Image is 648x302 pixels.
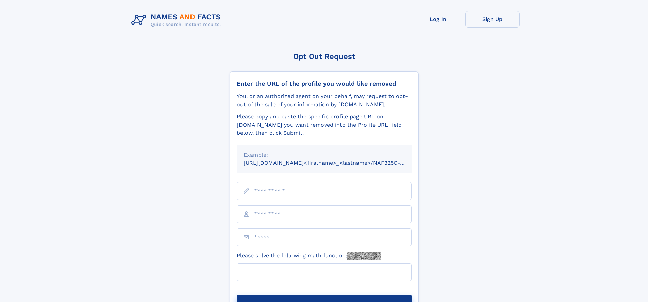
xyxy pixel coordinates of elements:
[230,52,419,61] div: Opt Out Request
[465,11,520,28] a: Sign Up
[244,160,425,166] small: [URL][DOMAIN_NAME]<firstname>_<lastname>/NAF325G-xxxxxxxx
[237,80,412,88] div: Enter the URL of the profile you would like removed
[237,252,381,260] label: Please solve the following math function:
[411,11,465,28] a: Log In
[244,151,405,159] div: Example:
[237,92,412,109] div: You, or an authorized agent on your behalf, may request to opt-out of the sale of your informatio...
[129,11,227,29] img: Logo Names and Facts
[237,113,412,137] div: Please copy and paste the specific profile page URL on [DOMAIN_NAME] you want removed into the Pr...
